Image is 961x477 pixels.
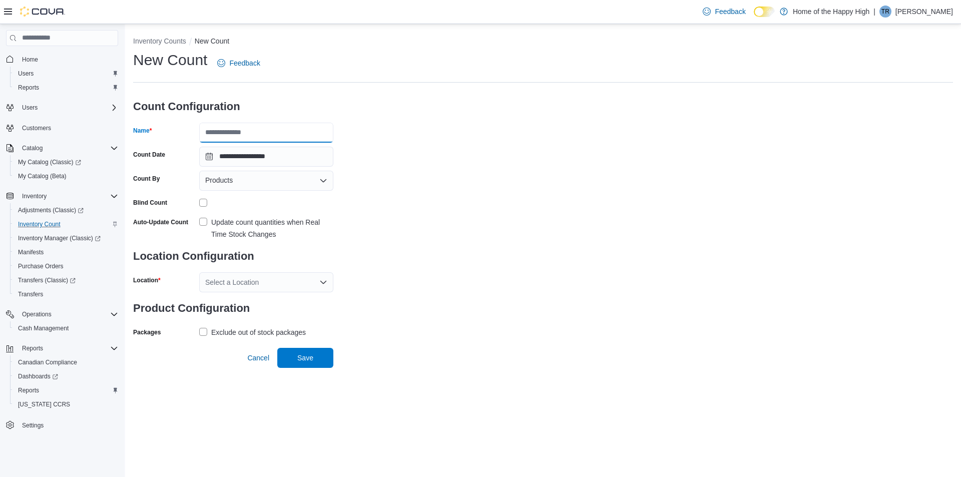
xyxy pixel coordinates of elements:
[22,104,38,112] span: Users
[14,232,118,244] span: Inventory Manager (Classic)
[133,218,188,226] label: Auto-Update Count
[14,170,118,182] span: My Catalog (Beta)
[133,50,207,70] h1: New Count
[14,260,118,272] span: Purchase Orders
[133,276,161,284] label: Location
[14,398,118,410] span: Washington CCRS
[14,246,48,258] a: Manifests
[133,37,186,45] button: Inventory Counts
[754,7,775,17] input: Dark Mode
[133,36,953,48] nav: An example of EuiBreadcrumbs
[18,142,47,154] button: Catalog
[10,203,122,217] a: Adjustments (Classic)
[22,344,43,352] span: Reports
[14,370,118,382] span: Dashboards
[10,355,122,369] button: Canadian Compliance
[22,310,52,318] span: Operations
[18,102,42,114] button: Users
[2,121,122,135] button: Customers
[18,206,84,214] span: Adjustments (Classic)
[319,177,327,185] button: Open list of options
[2,189,122,203] button: Inventory
[22,56,38,64] span: Home
[10,245,122,259] button: Manifests
[699,2,749,22] a: Feedback
[879,6,891,18] div: Tayler Ross
[10,169,122,183] button: My Catalog (Beta)
[18,190,118,202] span: Inventory
[195,37,229,45] button: New Count
[10,321,122,335] button: Cash Management
[247,353,269,363] span: Cancel
[793,6,869,18] p: Home of the Happy High
[715,7,745,17] span: Feedback
[22,421,44,429] span: Settings
[14,398,74,410] a: [US_STATE] CCRS
[18,308,118,320] span: Operations
[319,278,327,286] button: Open list of options
[14,156,118,168] span: My Catalog (Classic)
[14,274,80,286] a: Transfers (Classic)
[18,234,101,242] span: Inventory Manager (Classic)
[22,192,47,200] span: Inventory
[18,418,118,431] span: Settings
[18,342,47,354] button: Reports
[10,273,122,287] a: Transfers (Classic)
[211,216,333,240] div: Update count quantities when Real Time Stock Changes
[14,218,65,230] a: Inventory Count
[14,68,38,80] a: Users
[18,122,55,134] a: Customers
[18,400,70,408] span: [US_STATE] CCRS
[14,82,43,94] a: Reports
[14,356,81,368] a: Canadian Compliance
[14,356,118,368] span: Canadian Compliance
[14,322,73,334] a: Cash Management
[14,156,85,168] a: My Catalog (Classic)
[873,6,875,18] p: |
[18,386,39,394] span: Reports
[243,348,273,368] button: Cancel
[2,52,122,67] button: Home
[18,358,77,366] span: Canadian Compliance
[2,307,122,321] button: Operations
[133,127,152,135] label: Name
[14,370,62,382] a: Dashboards
[18,248,44,256] span: Manifests
[133,175,160,183] label: Count By
[205,174,233,186] span: Products
[14,322,118,334] span: Cash Management
[18,190,51,202] button: Inventory
[18,54,42,66] a: Home
[211,326,306,338] div: Exclude out of stock packages
[14,384,43,396] a: Reports
[133,199,167,207] div: Blind Count
[6,48,118,458] nav: Complex example
[18,53,118,66] span: Home
[10,81,122,95] button: Reports
[14,204,88,216] a: Adjustments (Classic)
[133,151,165,159] label: Count Date
[18,84,39,92] span: Reports
[10,155,122,169] a: My Catalog (Classic)
[14,246,118,258] span: Manifests
[14,68,118,80] span: Users
[10,259,122,273] button: Purchase Orders
[14,260,68,272] a: Purchase Orders
[213,53,264,73] a: Feedback
[18,324,69,332] span: Cash Management
[14,274,118,286] span: Transfers (Classic)
[10,397,122,411] button: [US_STATE] CCRS
[14,218,118,230] span: Inventory Count
[10,287,122,301] button: Transfers
[18,70,34,78] span: Users
[18,276,76,284] span: Transfers (Classic)
[14,288,47,300] a: Transfers
[133,91,333,123] h3: Count Configuration
[14,82,118,94] span: Reports
[14,170,71,182] a: My Catalog (Beta)
[18,172,67,180] span: My Catalog (Beta)
[229,58,260,68] span: Feedback
[18,122,118,134] span: Customers
[10,217,122,231] button: Inventory Count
